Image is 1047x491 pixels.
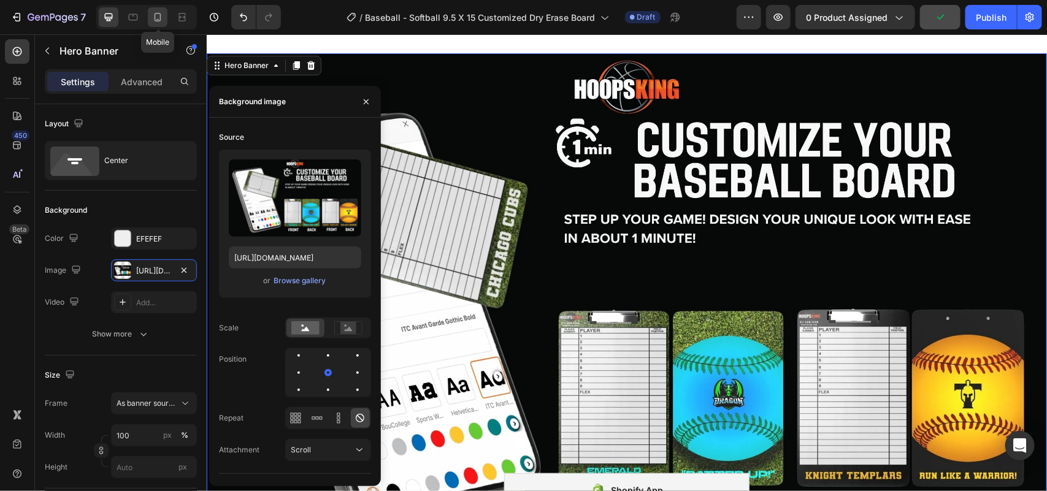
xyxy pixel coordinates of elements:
[9,224,29,234] div: Beta
[45,430,65,441] label: Width
[207,34,1047,491] iframe: Design area
[93,328,150,340] div: Show more
[637,12,656,23] span: Draft
[45,230,81,247] div: Color
[285,439,371,461] button: Scroll
[104,147,179,175] div: Center
[45,116,86,132] div: Layout
[1005,431,1035,460] div: Open Intercom Messenger
[219,354,247,365] div: Position
[219,132,244,143] div: Source
[163,430,172,441] div: px
[45,323,197,345] button: Show more
[219,444,259,455] div: Attachment
[976,11,1007,24] div: Publish
[45,205,87,216] div: Background
[291,445,311,454] span: Scroll
[45,398,67,409] label: Frame
[806,11,888,24] span: 0 product assigned
[181,430,188,441] div: %
[136,297,194,308] div: Add...
[219,96,286,107] div: Background image
[45,367,77,384] div: Size
[178,462,187,471] span: px
[136,234,194,245] div: EFEFEF
[404,449,456,463] div: Shopify App
[360,11,363,24] span: /
[80,10,86,25] p: 7
[160,428,175,443] button: %
[5,5,91,29] button: 7
[273,275,326,287] button: Browse gallery
[274,275,326,286] div: Browse gallery
[111,392,197,414] button: As banner source
[965,5,1017,29] button: Publish
[121,75,163,88] p: Advanced
[15,26,64,37] div: Hero Banner
[177,428,192,443] button: px
[12,131,29,140] div: 450
[229,159,361,237] img: preview-image
[231,5,281,29] div: Undo/Redo
[111,424,197,446] input: px%
[219,413,244,424] div: Repeat
[117,398,177,409] span: As banner source
[111,456,197,478] input: px
[263,273,270,288] span: or
[61,75,95,88] p: Settings
[796,5,915,29] button: 0 product assigned
[366,11,596,24] span: Baseball - Softball 9.5 X 15 Customized Dry Erase Board
[219,322,239,333] div: Scale
[45,262,83,279] div: Image
[229,246,361,268] input: https://example.com/image.jpg
[45,462,67,473] label: Height
[59,44,164,58] p: Hero Banner
[45,294,82,311] div: Video
[136,265,172,276] div: [URL][DOMAIN_NAME]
